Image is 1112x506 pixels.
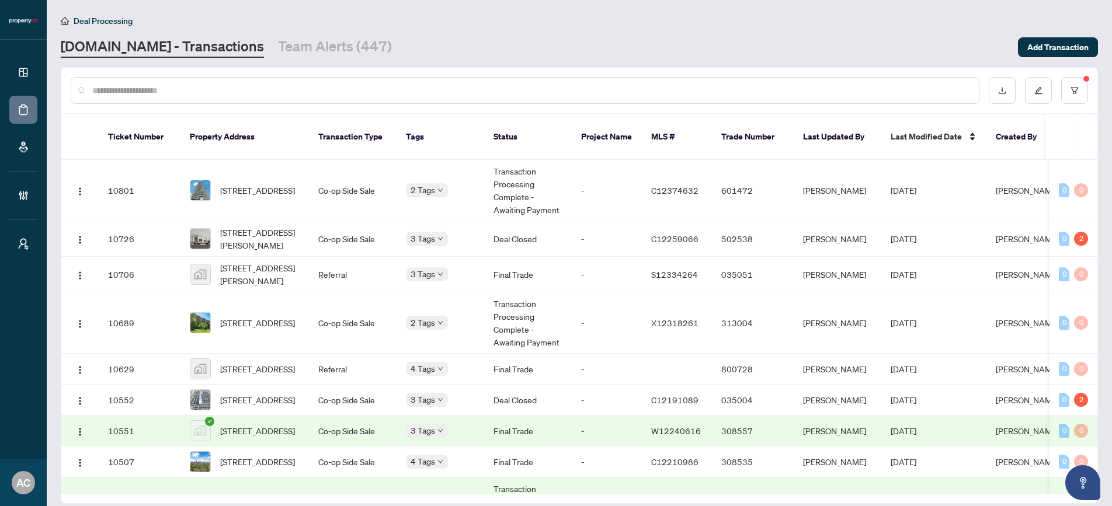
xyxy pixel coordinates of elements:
span: [STREET_ADDRESS][PERSON_NAME] [220,261,300,287]
button: Logo [71,360,89,378]
span: download [998,86,1006,95]
td: Final Trade [484,446,572,477]
img: thumbnail-img [190,452,210,472]
td: 10629 [99,354,180,385]
td: 601472 [712,160,794,221]
td: 308557 [712,416,794,446]
img: thumbnail-img [190,264,210,284]
div: 0 [1074,267,1088,281]
span: [DATE] [891,456,916,467]
div: 0 [1074,455,1088,469]
span: [PERSON_NAME] [996,425,1059,436]
span: [DATE] [891,395,916,405]
img: Logo [75,235,85,245]
span: S12334264 [651,269,698,280]
th: Last Modified Date [881,114,986,160]
img: Logo [75,187,85,196]
td: [PERSON_NAME] [794,257,881,292]
span: C12374632 [651,185,699,196]
td: 10507 [99,446,180,477]
span: 4 Tags [411,362,435,375]
button: Open asap [1065,465,1100,500]
span: [STREET_ADDRESS] [220,455,295,468]
span: [PERSON_NAME] [996,269,1059,280]
td: Transaction Processing Complete - Awaiting Payment [484,292,572,354]
th: Transaction Type [309,114,397,160]
td: 10689 [99,292,180,354]
td: Co-op Side Sale [309,385,397,416]
div: 0 [1074,424,1088,438]
td: 10706 [99,257,180,292]
div: 0 [1074,362,1088,376]
td: - [572,292,642,354]
th: Last Updated By [794,114,881,160]
span: [STREET_ADDRESS] [220,362,295,375]
th: Trade Number [712,114,794,160]
span: 3 Tags [411,232,435,245]
td: - [572,446,642,477]
span: [DATE] [891,269,916,280]
img: thumbnail-img [190,421,210,441]
td: 313004 [712,292,794,354]
button: edit [1025,77,1052,104]
a: [DOMAIN_NAME] - Transactions [61,37,264,58]
span: 3 Tags [411,424,435,437]
div: 0 [1059,393,1069,407]
span: home [61,17,69,25]
td: Co-op Side Sale [309,160,397,221]
th: Status [484,114,572,160]
span: down [437,428,443,434]
img: Logo [75,319,85,329]
img: logo [9,18,37,25]
td: Deal Closed [484,221,572,257]
th: Project Name [572,114,642,160]
img: Logo [75,365,85,375]
span: Deal Processing [74,16,133,26]
td: Transaction Processing Complete - Awaiting Payment [484,160,572,221]
div: 0 [1074,183,1088,197]
button: Logo [71,229,89,248]
td: [PERSON_NAME] [794,160,881,221]
td: [PERSON_NAME] [794,416,881,446]
span: [DATE] [891,185,916,196]
td: Final Trade [484,257,572,292]
span: [DATE] [891,425,916,436]
span: 3 Tags [411,393,435,406]
span: C12210986 [651,456,699,467]
span: down [437,271,443,277]
button: filter [1061,77,1088,104]
span: [STREET_ADDRESS][PERSON_NAME] [220,226,300,252]
span: down [437,366,443,372]
td: [PERSON_NAME] [794,221,881,257]
span: [PERSON_NAME] [996,364,1059,374]
span: filter [1071,86,1079,95]
div: 0 [1059,267,1069,281]
span: AC [16,474,30,491]
td: - [572,385,642,416]
div: 0 [1059,362,1069,376]
td: Co-op Side Sale [309,221,397,257]
button: Logo [71,390,89,409]
td: - [572,416,642,446]
td: 10801 [99,160,180,221]
td: Co-op Side Sale [309,292,397,354]
td: 800728 [712,354,794,385]
span: Add Transaction [1027,38,1089,57]
td: [PERSON_NAME] [794,354,881,385]
td: Final Trade [484,416,572,446]
div: 0 [1059,424,1069,438]
td: 10552 [99,385,180,416]
span: C12191089 [651,395,699,405]
div: 0 [1059,455,1069,469]
td: - [572,354,642,385]
span: [STREET_ADDRESS] [220,316,295,329]
td: 10551 [99,416,180,446]
td: - [572,221,642,257]
button: Logo [71,421,89,440]
td: 10726 [99,221,180,257]
td: - [572,160,642,221]
th: Ticket Number [99,114,180,160]
img: Logo [75,396,85,406]
span: down [437,459,443,465]
td: Referral [309,257,397,292]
